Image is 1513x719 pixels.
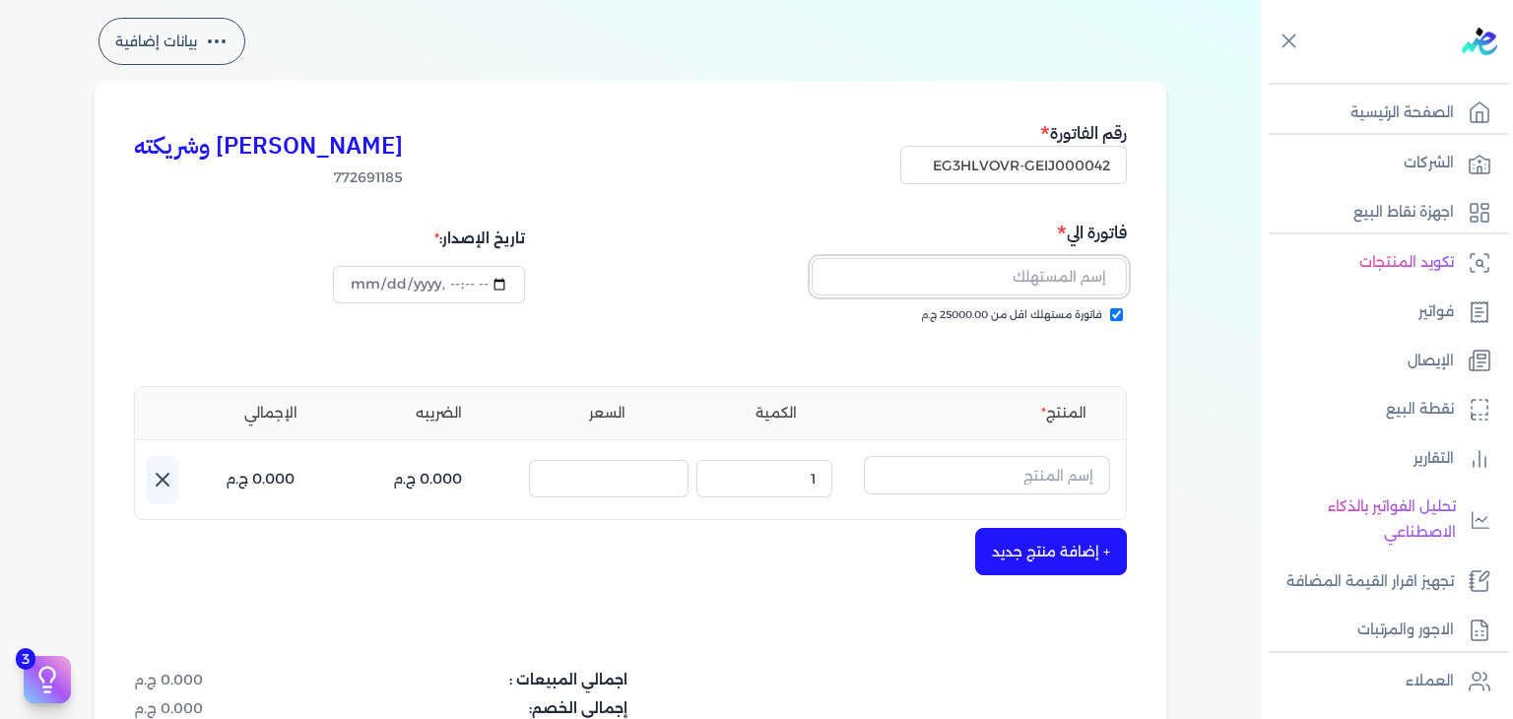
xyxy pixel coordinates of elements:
span: فاتورة مستهلك اقل من 25000.00 ج.م [921,307,1102,323]
li: الكمية [695,403,856,424]
dt: إجمالي الخصم: [302,698,627,719]
a: التقارير [1261,438,1501,480]
p: 0.000 ج.م [226,467,295,492]
a: فواتير [1261,292,1501,333]
a: تكويد المنتجات [1261,242,1501,284]
li: المنتج [864,403,1110,424]
input: إسم المنتج [864,456,1110,493]
a: تحليل الفواتير بالذكاء الاصطناعي [1261,487,1501,553]
button: + إضافة منتج جديد [975,528,1127,575]
img: logo [1462,28,1497,55]
p: نقطة البيع [1386,397,1454,423]
p: اجهزة نقاط البيع [1353,200,1454,226]
input: فاتورة مستهلك اقل من 25000.00 ج.م [1110,308,1123,321]
a: العملاء [1261,661,1501,702]
button: إسم المنتج [864,456,1110,501]
p: التقارير [1414,446,1454,472]
p: تجهيز اقرار القيمة المضافة [1286,569,1454,595]
p: الصفحة الرئيسية [1350,100,1454,126]
p: العملاء [1406,669,1454,694]
p: 0.000 ج.م [393,467,462,492]
button: 3 [24,656,71,703]
li: السعر [527,403,688,424]
a: الصفحة الرئيسية [1261,93,1501,134]
h3: [PERSON_NAME] وشريكته [134,128,403,163]
a: الإيصال [1261,341,1501,382]
p: تحليل الفواتير بالذكاء الاصطناعي [1271,494,1456,545]
li: الضريبه [359,403,519,424]
a: اجهزة نقاط البيع [1261,192,1501,233]
a: الشركات [1261,143,1501,184]
dd: 0.000 ج.م [134,698,291,719]
p: الاجور والمرتبات [1357,618,1454,643]
span: 772691185 [134,167,403,188]
a: تجهيز اقرار القيمة المضافة [1261,561,1501,603]
p: فواتير [1418,299,1454,325]
a: نقطة البيع [1261,389,1501,430]
dt: اجمالي المبيعات : [302,670,627,690]
div: تاريخ الإصدار: [333,220,524,257]
h5: رقم الفاتورة [900,120,1127,146]
dd: 0.000 ج.م [134,670,291,690]
span: 3 [16,648,35,670]
li: الإجمالي [190,403,351,424]
p: تكويد المنتجات [1359,250,1454,276]
p: الإيصال [1408,349,1454,374]
input: رقم الفاتورة [900,146,1127,183]
button: بيانات إضافية [99,18,245,65]
input: إسم المستهلك [812,258,1127,295]
p: الشركات [1404,151,1454,176]
a: الاجور والمرتبات [1261,610,1501,651]
h5: فاتورة الي [636,220,1127,245]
